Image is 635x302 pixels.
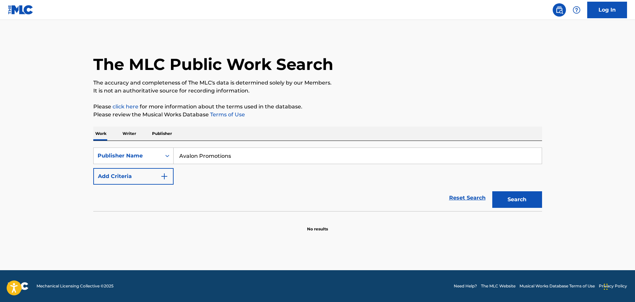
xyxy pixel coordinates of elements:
h1: The MLC Public Work Search [93,54,333,74]
p: Writer [120,127,138,141]
img: 9d2ae6d4665cec9f34b9.svg [160,172,168,180]
p: It is not an authoritative source for recording information. [93,87,542,95]
img: help [573,6,581,14]
iframe: Chat Widget [602,270,635,302]
div: Help [570,3,583,17]
a: Privacy Policy [599,283,627,289]
p: Publisher [150,127,174,141]
img: logo [8,282,29,290]
span: Mechanical Licensing Collective © 2025 [37,283,114,289]
p: Work [93,127,109,141]
a: Terms of Use [209,111,245,118]
a: Public Search [553,3,566,17]
button: Search [492,191,542,208]
button: Add Criteria [93,168,174,185]
p: The accuracy and completeness of The MLC's data is determined solely by our Members. [93,79,542,87]
p: Please for more information about the terms used in the database. [93,103,542,111]
div: Drag [604,277,608,297]
form: Search Form [93,148,542,211]
p: No results [307,218,328,232]
a: click here [113,103,138,110]
a: Log In [587,2,627,18]
a: Reset Search [446,191,489,205]
div: Publisher Name [98,152,157,160]
img: MLC Logo [8,5,34,15]
a: Need Help? [454,283,477,289]
img: search [555,6,563,14]
p: Please review the Musical Works Database [93,111,542,119]
a: The MLC Website [481,283,516,289]
a: Musical Works Database Terms of Use [519,283,595,289]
